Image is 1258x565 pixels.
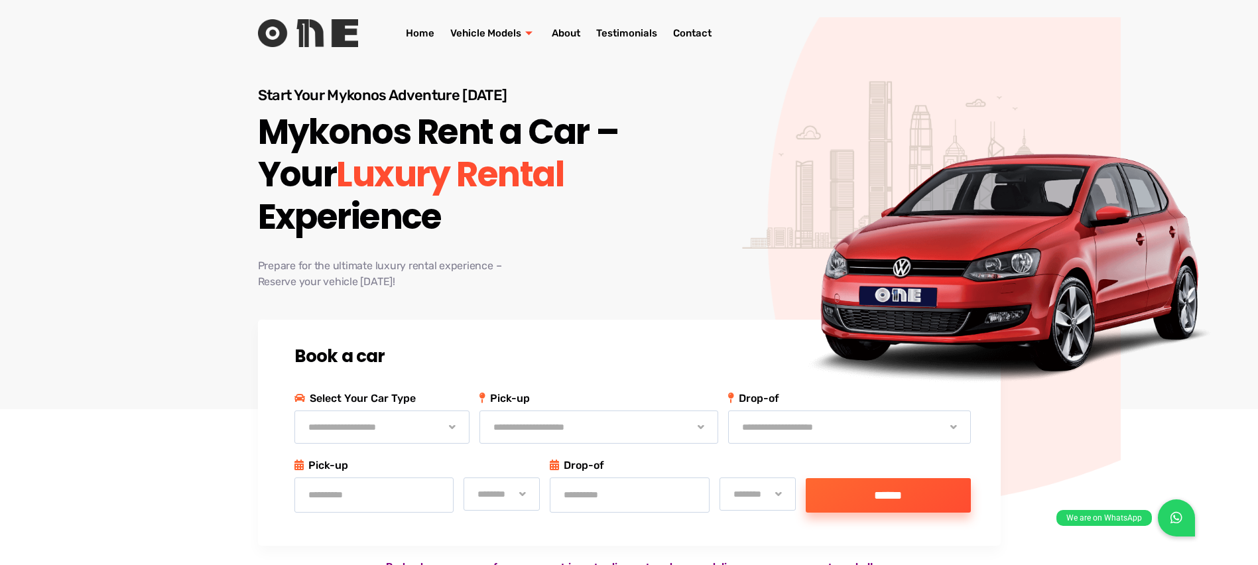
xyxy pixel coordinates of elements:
[294,390,470,407] p: Select Your Car Type
[544,7,588,60] a: About
[1056,510,1152,526] div: We are on WhatsApp
[781,137,1234,395] img: One Rent a Car & Bike Banner Image
[479,390,719,407] span: Pick-up
[258,258,649,290] p: Prepare for the ultimate luxury rental experience – Reserve your vehicle [DATE]!
[550,457,796,474] p: Drop-of
[336,153,564,196] span: Luxury Rental
[588,7,665,60] a: Testimonials
[442,7,544,60] a: Vehicle Models
[258,111,649,238] h1: Mykonos Rent a Car – Your Experience
[1158,499,1195,536] a: We are on WhatsApp
[258,86,649,104] p: Start Your Mykonos Adventure [DATE]
[258,19,358,47] img: Rent One Logo without Text
[294,457,540,474] p: Pick-up
[398,7,442,60] a: Home
[294,346,971,367] h2: Book a car
[665,7,720,60] a: Contact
